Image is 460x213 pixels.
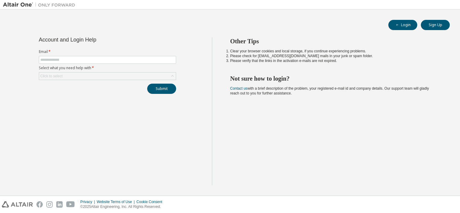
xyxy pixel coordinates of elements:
button: Sign Up [421,20,450,30]
img: altair_logo.svg [2,201,33,208]
label: Email [39,49,176,54]
img: Altair One [3,2,78,8]
span: with a brief description of the problem, your registered e-mail id and company details. Our suppo... [230,86,429,95]
img: youtube.svg [66,201,75,208]
li: Please verify that the links in the activation e-mails are not expired. [230,58,439,63]
div: Account and Login Help [39,37,149,42]
img: facebook.svg [36,201,43,208]
p: © 2025 Altair Engineering, Inc. All Rights Reserved. [80,204,166,209]
img: linkedin.svg [56,201,63,208]
h2: Not sure how to login? [230,75,439,82]
h2: Other Tips [230,37,439,45]
div: Click to select [40,74,63,79]
li: Please check for [EMAIL_ADDRESS][DOMAIN_NAME] mails in your junk or spam folder. [230,54,439,58]
div: Privacy [80,199,97,204]
a: Contact us [230,86,247,91]
li: Clear your browser cookies and local storage, if you continue experiencing problems. [230,49,439,54]
div: Click to select [39,73,176,80]
div: Cookie Consent [136,199,166,204]
label: Select what you need help with [39,66,176,70]
img: instagram.svg [46,201,53,208]
button: Login [388,20,417,30]
div: Website Terms of Use [97,199,136,204]
button: Submit [147,84,176,94]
